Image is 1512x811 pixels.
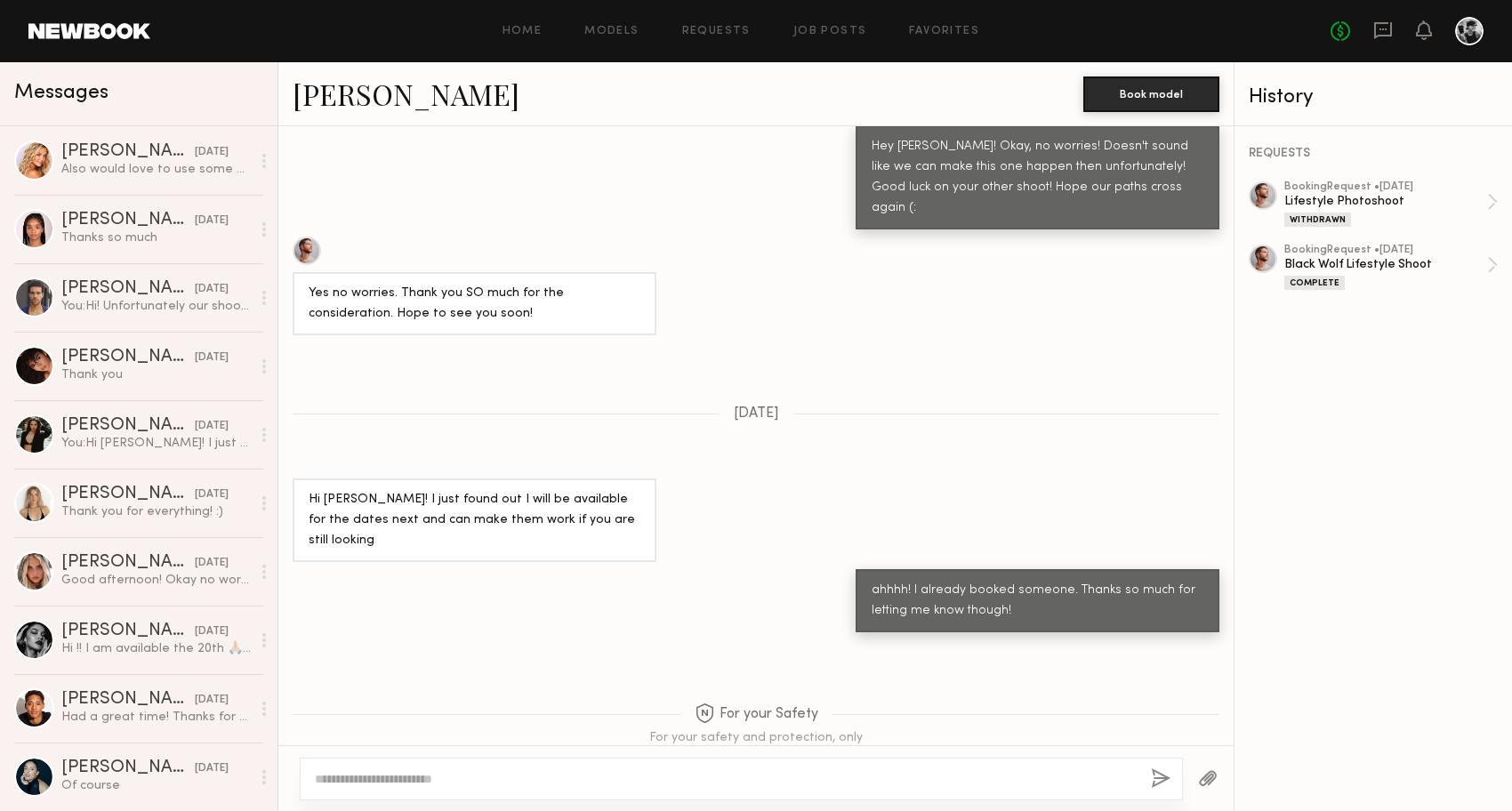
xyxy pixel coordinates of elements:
a: Book model [1083,85,1219,100]
div: [PERSON_NAME] [61,349,195,366]
a: Home [503,26,543,37]
div: Also would love to use some of your images in my portfolio whenever they’re done if that’s okay❤️ [61,161,251,178]
div: [DATE] [195,555,229,572]
div: For your safety and protection, only communicate and pay directly within Newbook [614,730,898,762]
div: [DATE] [195,692,229,709]
div: [PERSON_NAME] [61,417,195,435]
div: booking Request • [DATE] [1284,181,1487,193]
div: [DATE] [195,486,229,503]
div: [PERSON_NAME] [61,554,195,572]
div: [DATE] [195,760,229,777]
a: Models [584,26,639,37]
div: [PERSON_NAME] [61,486,195,503]
div: You: Hi [PERSON_NAME]! I just wanted to follow up and see if you were interested? Thank you! [61,435,251,452]
div: [PERSON_NAME] [61,691,195,709]
a: [PERSON_NAME] [293,75,519,113]
div: History [1249,87,1498,108]
div: You: Hi! Unfortunately our shoot is starting at 2pm, but I have lots of shoots coming up and I wo... [61,298,251,315]
div: [PERSON_NAME] [61,143,195,161]
a: bookingRequest •[DATE]Lifestyle PhotoshootWithdrawn [1284,181,1498,227]
div: Had a great time! Thanks for having me! [61,709,251,726]
button: Book model [1083,76,1219,112]
div: [DATE] [195,349,229,366]
div: Thank you for everything! :) [61,503,251,520]
div: REQUESTS [1249,148,1498,160]
div: Complete [1284,276,1345,290]
div: [DATE] [195,281,229,298]
div: Black Wolf Lifestyle Shoot [1284,256,1487,273]
div: ahhhh! I already booked someone. Thanks so much for letting me know though! [872,581,1203,622]
div: booking Request • [DATE] [1284,245,1487,256]
div: Of course [61,777,251,794]
a: Favorites [909,26,979,37]
div: [DATE] [195,213,229,229]
div: [DATE] [195,623,229,640]
span: [DATE] [734,406,779,422]
div: Lifestyle Photoshoot [1284,193,1487,210]
a: bookingRequest •[DATE]Black Wolf Lifestyle ShootComplete [1284,245,1498,290]
div: Withdrawn [1284,213,1351,227]
div: [PERSON_NAME] [61,280,195,298]
span: For your Safety [695,703,818,726]
a: Job Posts [793,26,867,37]
div: [PERSON_NAME] [61,622,195,640]
div: Hi [PERSON_NAME]! I just found out I will be available for the dates next and can make them work ... [309,490,640,551]
div: [PERSON_NAME] [61,759,195,777]
div: Thanks so much [61,229,251,246]
div: Yes no worries. Thank you SO much for the consideration. Hope to see you soon! [309,284,640,325]
div: [DATE] [195,144,229,161]
div: Hey [PERSON_NAME]! Okay, no worries! Doesn't sound like we can make this one happen then unfortun... [872,137,1203,219]
div: [PERSON_NAME] [61,212,195,229]
div: [DATE] [195,418,229,435]
div: Hi !! I am available the 20th 🙏🏼💫 [61,640,251,657]
div: Good afternoon! Okay no worries thank you so much for letting me know! I would love to work toget... [61,572,251,589]
span: Messages [14,83,109,103]
a: Requests [682,26,751,37]
div: Thank you [61,366,251,383]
